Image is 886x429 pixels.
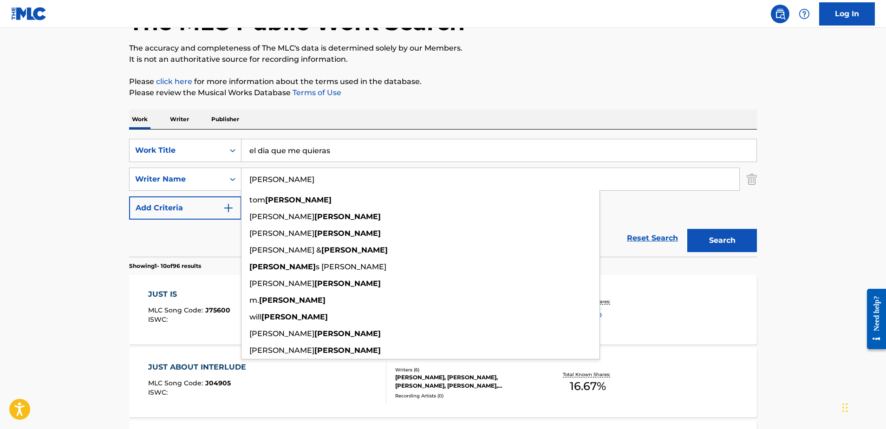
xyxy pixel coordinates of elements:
[771,5,789,23] a: Public Search
[129,348,757,417] a: JUST ABOUT INTERLUDEMLC Song Code:J04905ISWC:Writers (6)[PERSON_NAME], [PERSON_NAME], [PERSON_NAM...
[135,145,219,156] div: Work Title
[148,379,205,387] span: MLC Song Code :
[265,195,332,204] strong: [PERSON_NAME]
[775,8,786,19] img: search
[563,371,612,378] p: Total Known Shares:
[819,2,875,26] a: Log In
[156,77,192,86] a: click here
[249,246,321,254] span: [PERSON_NAME] &
[249,212,314,221] span: [PERSON_NAME]
[249,346,314,355] span: [PERSON_NAME]
[129,87,757,98] p: Please review the Musical Works Database
[314,346,381,355] strong: [PERSON_NAME]
[129,139,757,257] form: Search Form
[129,76,757,87] p: Please for more information about the terms used in the database.
[129,54,757,65] p: It is not an authoritative source for recording information.
[205,379,231,387] span: J04905
[249,195,265,204] span: tom
[316,262,386,271] span: s [PERSON_NAME]
[129,43,757,54] p: The accuracy and completeness of The MLC's data is determined solely by our Members.
[622,228,683,248] a: Reset Search
[11,7,47,20] img: MLC Logo
[261,312,328,321] strong: [PERSON_NAME]
[148,306,205,314] span: MLC Song Code :
[799,8,810,19] img: help
[747,168,757,191] img: Delete Criterion
[395,366,535,373] div: Writers ( 6 )
[321,246,388,254] strong: [PERSON_NAME]
[860,279,886,359] iframe: Resource Center
[249,296,259,305] span: m.
[314,229,381,238] strong: [PERSON_NAME]
[687,229,757,252] button: Search
[148,388,170,396] span: ISWC :
[249,229,314,238] span: [PERSON_NAME]
[395,373,535,390] div: [PERSON_NAME], [PERSON_NAME], [PERSON_NAME], [PERSON_NAME], [PERSON_NAME], [PERSON_NAME]
[129,275,757,344] a: JUST ISMLC Song Code:J75600ISWC:Writers (2)[PERSON_NAME], [PERSON_NAME]Recording Artists (105)THE...
[314,212,381,221] strong: [PERSON_NAME]
[129,110,150,129] p: Work
[842,394,848,422] div: Drag
[148,362,251,373] div: JUST ABOUT INTERLUDE
[129,196,241,220] button: Add Criteria
[249,312,261,321] span: will
[840,384,886,429] iframe: Chat Widget
[249,329,314,338] span: [PERSON_NAME]
[223,202,234,214] img: 9d2ae6d4665cec9f34b9.svg
[208,110,242,129] p: Publisher
[148,315,170,324] span: ISWC :
[291,88,341,97] a: Terms of Use
[314,329,381,338] strong: [PERSON_NAME]
[314,279,381,288] strong: [PERSON_NAME]
[259,296,326,305] strong: [PERSON_NAME]
[795,5,814,23] div: Help
[249,279,314,288] span: [PERSON_NAME]
[148,289,230,300] div: JUST IS
[249,262,316,271] strong: [PERSON_NAME]
[135,174,219,185] div: Writer Name
[570,378,606,395] span: 16.67 %
[205,306,230,314] span: J75600
[395,392,535,399] div: Recording Artists ( 0 )
[129,262,201,270] p: Showing 1 - 10 of 96 results
[167,110,192,129] p: Writer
